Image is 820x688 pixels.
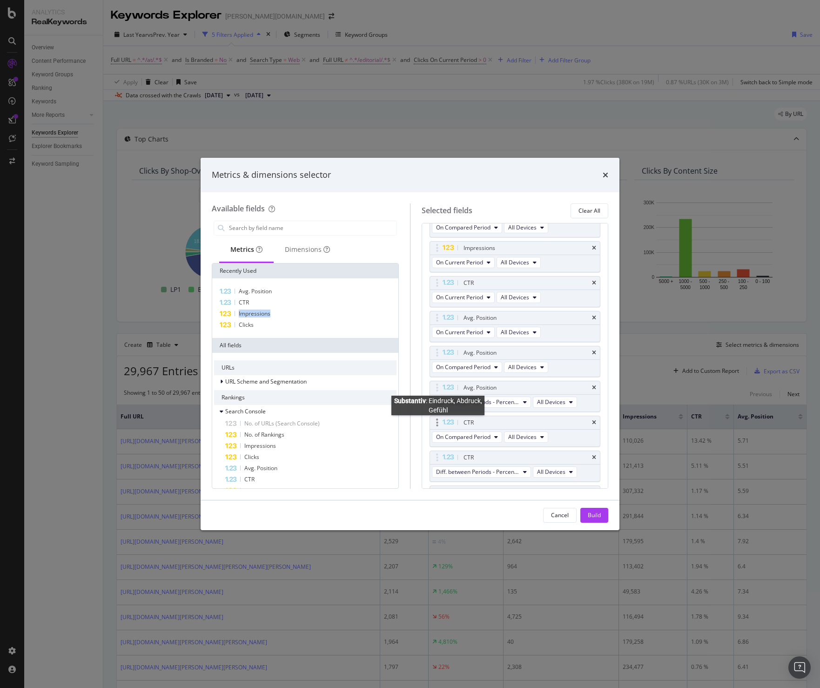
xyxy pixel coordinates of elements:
button: Cancel [543,508,577,523]
div: Rankings [214,390,397,405]
span: All Devices [537,398,565,406]
div: CTR [464,453,474,462]
span: Impressions [239,310,270,317]
span: CTR [239,298,249,306]
span: On Current Period [436,293,483,301]
div: Available fields [212,203,265,214]
span: All Devices [501,328,529,336]
span: Avg. Position [239,287,272,295]
span: Clicks [244,453,259,461]
div: times [592,315,596,321]
div: CTR [464,278,474,288]
div: URLs [214,360,397,375]
div: modal [201,158,619,530]
div: Selected fields [422,205,472,216]
span: Avg. Position [244,464,277,472]
span: All Devices [537,468,565,476]
button: On Current Period [432,292,495,303]
button: Clear All [571,203,608,218]
button: On Current Period [432,327,495,338]
div: Recently Used [212,263,398,278]
div: times [592,455,596,460]
span: URL Scheme and Segmentation [225,378,307,385]
div: Impressions [464,243,495,253]
span: Diff. between Periods - Percentage [436,468,519,476]
span: All Devices [508,433,537,441]
span: On Compared Period [436,363,491,371]
span: All Devices [501,258,529,266]
button: All Devices [504,362,548,373]
button: On Compared Period [432,222,502,233]
button: Diff. between Periods - Percentage [432,466,531,478]
button: On Current Period [432,257,495,268]
div: Avg. Position [464,313,497,323]
div: CTRtimesDiff. between Periods - PercentageAll Devices [430,451,601,482]
span: Impressions [244,442,276,450]
div: times [592,350,596,356]
span: On Current Period [436,328,483,336]
div: times [592,280,596,286]
div: Cancel [551,511,569,519]
div: Avg. Position [464,348,497,357]
div: Dimensions [285,245,330,254]
span: Search Console [225,407,266,415]
button: All Devices [504,432,548,443]
button: Build [580,508,608,523]
span: On Compared Period [436,223,491,231]
div: ImpressionstimesOn Current PeriodAll Devices [430,241,601,272]
span: All Devices [508,223,537,231]
span: CTR [244,475,255,483]
span: No. of Rankings [244,431,284,438]
div: Open Intercom Messenger [788,656,811,679]
button: On Compared Period [432,362,502,373]
span: No. of URLs (Search Console) [244,419,320,427]
div: Build [588,511,601,519]
div: Avg. PositiontimesOn Compared PeriodAll Devices [430,346,601,377]
div: times [592,245,596,251]
button: On Compared Period [432,432,502,443]
button: Diff. between Periods - Percentage [432,397,531,408]
button: All Devices [504,222,548,233]
button: All Devices [497,292,541,303]
button: All Devices [533,397,577,408]
span: On Compared Period [436,433,491,441]
button: All Devices [497,327,541,338]
button: All Devices [497,257,541,268]
span: Clicks [239,321,254,329]
span: All Devices [508,363,537,371]
div: Avg. Position [464,383,497,392]
div: times [592,420,596,425]
div: Metrics & dimensions selector [212,169,331,181]
div: times [603,169,608,181]
div: Impressionstimes [430,486,601,517]
div: Metrics [230,245,262,254]
div: Avg. PositiontimesOn Current PeriodAll Devices [430,311,601,342]
div: times [592,385,596,391]
div: Clear All [578,207,600,215]
span: Diff. between Periods - Percentage [436,398,519,406]
input: Search by field name [228,221,397,235]
div: Avg. PositiontimesDiff. between Periods - PercentageAll Devices [430,381,601,412]
button: All Devices [533,466,577,478]
div: Impressions [464,488,495,497]
span: On Current Period [436,258,483,266]
span: All Devices [501,293,529,301]
div: CTRtimesOn Current PeriodAll Devices [430,276,601,307]
div: All fields [212,338,398,353]
div: CTRtimesOn Compared PeriodAll Devices [430,416,601,447]
div: CTR [464,418,474,427]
